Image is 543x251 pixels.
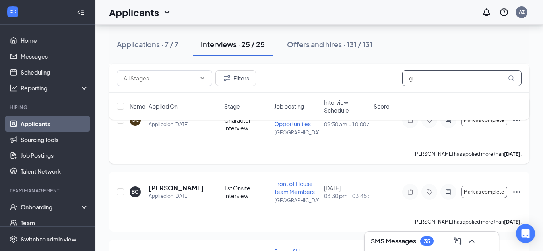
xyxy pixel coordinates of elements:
[149,184,203,192] h5: [PERSON_NAME]
[222,73,232,83] svg: Filter
[21,116,89,132] a: Applicants
[465,235,478,247] button: ChevronUp
[374,102,390,110] span: Score
[21,84,89,92] div: Reporting
[481,236,491,246] svg: Minimize
[504,151,520,157] b: [DATE]
[274,129,319,136] p: [GEOGRAPHIC_DATA]
[287,39,372,49] div: Offers and hires · 131 / 131
[130,102,178,110] span: Name · Applied On
[467,236,477,246] svg: ChevronUp
[482,8,491,17] svg: Notifications
[149,192,203,200] div: Applied on [DATE]
[480,235,493,247] button: Minimize
[10,203,17,211] svg: UserCheck
[453,236,462,246] svg: ComposeMessage
[504,219,520,225] b: [DATE]
[324,98,369,114] span: Interview Schedule
[199,75,206,81] svg: ChevronDown
[274,197,319,204] p: [GEOGRAPHIC_DATA]
[117,39,178,49] div: Applications · 7 / 7
[413,151,522,157] p: [PERSON_NAME] has applied more than .
[405,189,415,195] svg: Note
[425,189,434,195] svg: Tag
[519,9,525,15] div: AZ
[21,215,89,231] a: Team
[10,235,17,243] svg: Settings
[516,224,535,243] div: Open Intercom Messenger
[324,192,369,200] span: 03:30 pm - 03:45 pm
[109,6,159,19] h1: Applicants
[77,8,85,16] svg: Collapse
[451,235,464,247] button: ComposeMessage
[224,184,269,200] div: 1st Onsite Interview
[444,189,453,195] svg: ActiveChat
[10,84,17,92] svg: Analysis
[508,75,514,81] svg: MagnifyingGlass
[124,74,196,82] input: All Stages
[132,188,139,195] div: BG
[274,102,304,110] span: Job posting
[274,180,315,195] span: Front of House Team Members
[464,189,504,195] span: Mark as complete
[215,70,256,86] button: Filter Filters
[512,187,522,197] svg: Ellipses
[413,218,522,225] p: [PERSON_NAME] has applied more than .
[21,132,89,148] a: Sourcing Tools
[21,148,89,163] a: Job Postings
[201,39,265,49] div: Interviews · 25 / 25
[402,70,522,86] input: Search in interviews
[424,238,430,245] div: 35
[224,102,240,110] span: Stage
[10,104,87,111] div: Hiring
[9,8,17,16] svg: WorkstreamLogo
[10,187,87,194] div: Team Management
[21,235,76,243] div: Switch to admin view
[21,203,82,211] div: Onboarding
[21,64,89,80] a: Scheduling
[21,33,89,48] a: Home
[371,237,416,245] h3: SMS Messages
[21,163,89,179] a: Talent Network
[324,184,369,200] div: [DATE]
[461,186,507,198] button: Mark as complete
[21,48,89,64] a: Messages
[499,8,509,17] svg: QuestionInfo
[162,8,172,17] svg: ChevronDown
